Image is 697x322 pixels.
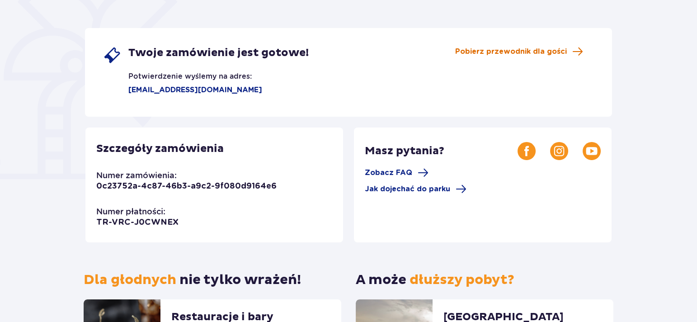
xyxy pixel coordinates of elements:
a: Jak dojechać do parku [365,184,466,194]
span: Pobierz przewodnik dla gości [455,47,567,57]
img: Instagram [550,142,568,160]
span: Dla głodnych [84,271,176,288]
img: Facebook [518,142,536,160]
p: Numer płatności: [96,206,165,217]
img: single ticket icon [103,46,121,64]
a: Zobacz FAQ [365,167,429,178]
p: A może [356,271,514,289]
p: Masz pytania? [365,144,518,158]
p: 0c23752a-4c87-46b3-a9c2-9f080d9164e6 [96,181,277,192]
p: Szczegóły zamówienia [96,142,224,156]
p: [EMAIL_ADDRESS][DOMAIN_NAME] [103,85,262,95]
p: Numer zamówienia: [96,170,177,181]
p: nie tylko wrażeń! [84,271,301,289]
span: Twoje zamówienie jest gotowe! [128,46,309,60]
a: Pobierz przewodnik dla gości [455,46,583,57]
img: Youtube [583,142,601,160]
span: Zobacz FAQ [365,168,412,178]
span: Jak dojechać do parku [365,184,450,194]
p: TR-VRC-J0CWNEX [96,217,179,228]
span: dłuższy pobyt? [410,271,514,288]
p: Potwierdzenie wyślemy na adres: [103,64,252,81]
